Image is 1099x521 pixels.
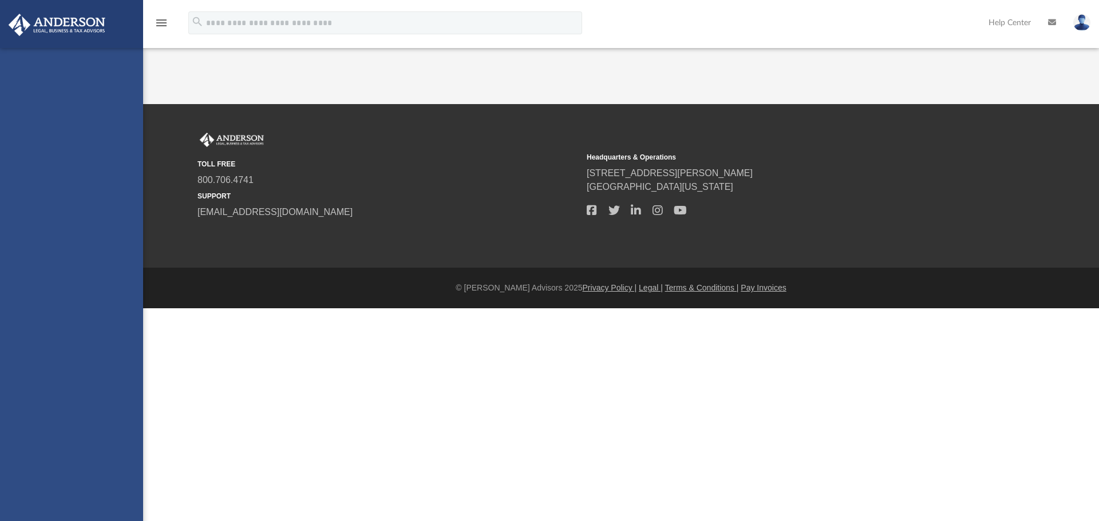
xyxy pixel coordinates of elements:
a: [STREET_ADDRESS][PERSON_NAME] [587,168,753,178]
a: menu [155,22,168,30]
small: Headquarters & Operations [587,152,968,162]
a: [GEOGRAPHIC_DATA][US_STATE] [587,182,733,192]
img: User Pic [1073,14,1090,31]
a: Pay Invoices [741,283,786,292]
small: SUPPORT [197,191,579,201]
small: TOLL FREE [197,159,579,169]
i: menu [155,16,168,30]
a: [EMAIL_ADDRESS][DOMAIN_NAME] [197,207,353,217]
img: Anderson Advisors Platinum Portal [5,14,109,36]
div: © [PERSON_NAME] Advisors 2025 [143,282,1099,294]
i: search [191,15,204,28]
a: Privacy Policy | [583,283,637,292]
a: Legal | [639,283,663,292]
a: 800.706.4741 [197,175,254,185]
img: Anderson Advisors Platinum Portal [197,133,266,148]
a: Terms & Conditions | [665,283,739,292]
